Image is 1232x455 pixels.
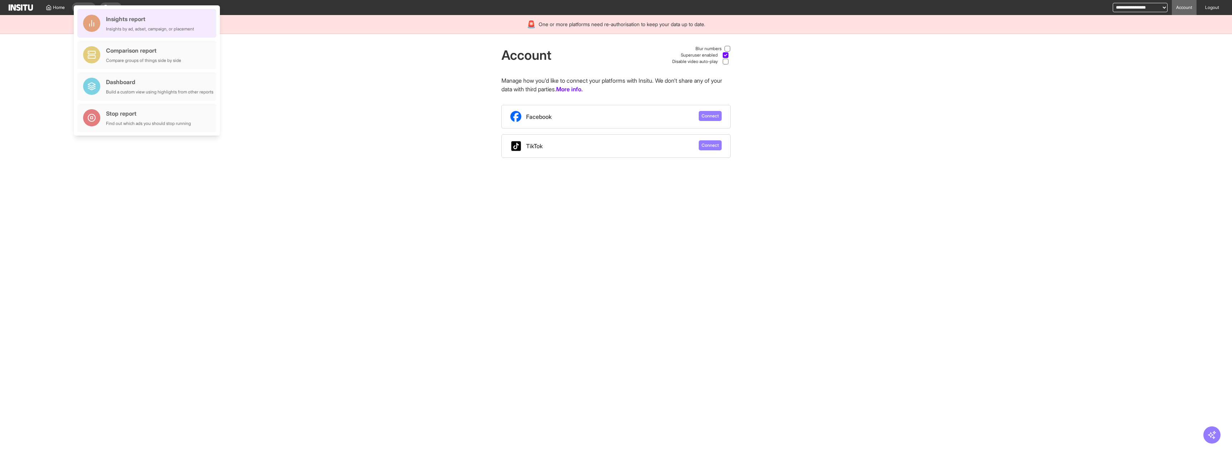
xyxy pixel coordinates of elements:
div: Stop report [106,109,191,118]
span: Home [53,5,65,10]
span: Blur numbers [696,46,722,52]
p: Manage how you'd like to connect your platforms with Insitu. We don't share any of your data with... [501,76,731,93]
button: Connect [699,140,722,150]
div: Find out which ads you should stop running [106,121,191,126]
h1: Account [501,48,552,62]
div: Dashboard [106,78,213,86]
span: Open [82,5,93,10]
span: Connect [702,142,719,148]
div: Compare groups of things side by side [106,58,181,63]
div: Insights by ad, adset, campaign, or placement [106,26,194,32]
div: Comparison report [106,46,181,55]
div: Build a custom view using highlights from other reports [106,89,213,95]
div: 🚨 [527,19,536,29]
span: New [110,5,119,10]
span: Disable video auto-play [672,59,718,64]
div: Insights report [106,15,194,23]
a: More info. [556,85,583,93]
button: Connect [699,111,722,121]
span: Facebook [526,112,552,121]
span: Connect [702,113,719,119]
span: One or more platforms need re-authorisation to keep your data up to date. [539,21,705,28]
img: Logo [9,4,33,11]
span: Superuser enabled [681,52,718,58]
span: TikTok [526,142,543,150]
